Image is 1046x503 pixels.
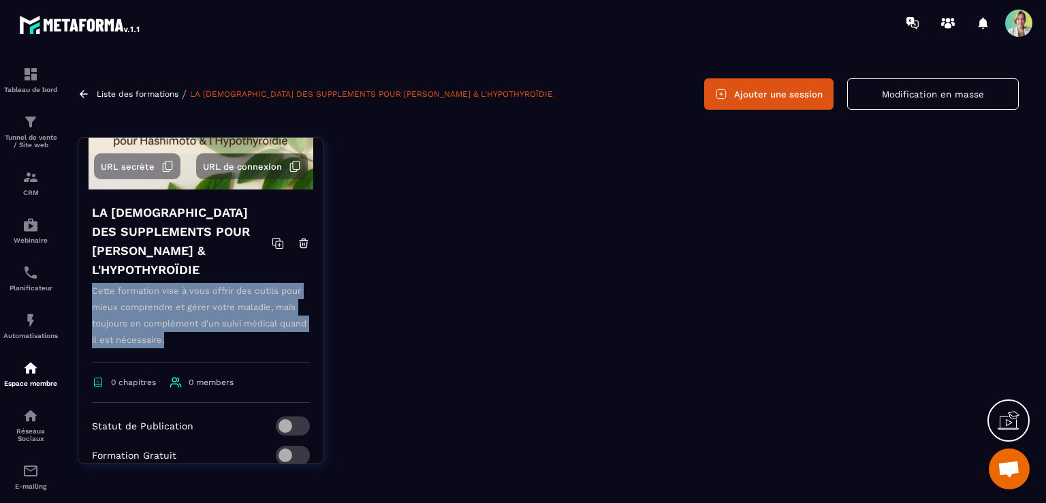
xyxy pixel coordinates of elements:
[3,104,58,159] a: formationformationTunnel de vente / Site web
[3,397,58,453] a: social-networksocial-networkRéseaux Sociaux
[101,162,155,172] span: URL secrète
[3,254,58,302] a: schedulerschedulerPlanificateur
[3,237,58,244] p: Webinaire
[3,56,58,104] a: formationformationTableau de bord
[3,380,58,387] p: Espace membre
[3,332,58,339] p: Automatisations
[3,302,58,350] a: automationsautomationsAutomatisations
[704,78,834,110] button: Ajouter une session
[92,283,310,363] p: Cette formation vise à vous offrir des outils pour mieux comprendre et gérer votre maladie, mais ...
[3,134,58,149] p: Tunnel de vente / Site web
[3,159,58,207] a: formationformationCRM
[92,450,176,461] p: Formation Gratuit
[190,89,553,99] a: LA [DEMOGRAPHIC_DATA] DES SUPPLEMENTS POUR [PERSON_NAME] & L'HYPOTHYROÏDIE
[3,453,58,500] a: emailemailE-mailing
[22,264,39,281] img: scheduler
[111,378,156,387] span: 0 chapitres
[196,153,308,179] button: URL de connexion
[94,153,180,179] button: URL secrète
[19,12,142,37] img: logo
[22,360,39,376] img: automations
[3,284,58,292] p: Planificateur
[22,312,39,329] img: automations
[3,350,58,397] a: automationsautomationsEspace membre
[3,189,58,196] p: CRM
[3,86,58,93] p: Tableau de bord
[97,89,178,99] a: Liste des formations
[203,162,282,172] span: URL de connexion
[189,378,234,387] span: 0 members
[3,483,58,490] p: E-mailing
[989,448,1030,489] a: Ouvrir le chat
[3,207,58,254] a: automationsautomationsWebinaire
[22,463,39,479] img: email
[3,427,58,442] p: Réseaux Sociaux
[22,408,39,424] img: social-network
[182,88,187,101] span: /
[22,66,39,82] img: formation
[92,421,193,431] p: Statut de Publication
[22,114,39,130] img: formation
[847,78,1019,110] button: Modification en masse
[92,203,272,279] h4: LA [DEMOGRAPHIC_DATA] DES SUPPLEMENTS POUR [PERSON_NAME] & L'HYPOTHYROÏDIE
[22,217,39,233] img: automations
[22,169,39,185] img: formation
